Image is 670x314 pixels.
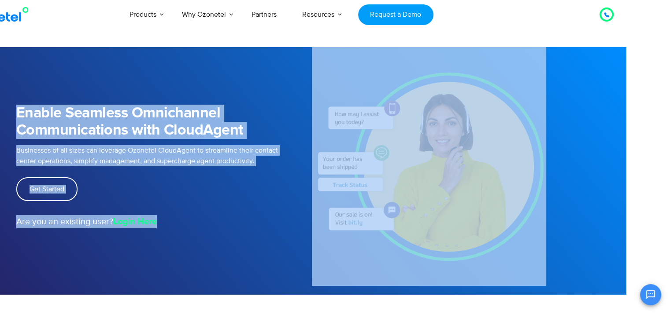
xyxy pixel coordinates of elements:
[16,105,278,139] h1: Enable Seamless Omnichannel Communications with CloudAgent
[113,215,157,228] a: Login Here
[30,186,64,193] span: Get Started
[113,217,157,226] strong: Login Here
[16,145,278,166] p: Businesses of all sizes can leverage Ozonetel CloudAgent to streamline their contact center opera...
[16,215,278,228] p: Are you an existing user?
[16,177,78,201] a: Get Started
[640,284,661,305] button: Open chat
[358,4,433,25] a: Request a Demo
